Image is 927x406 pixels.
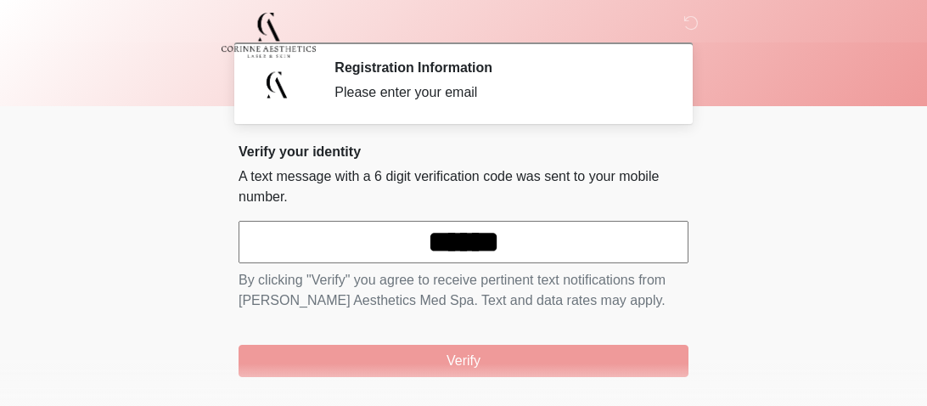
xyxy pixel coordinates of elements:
div: Please enter your email [334,82,663,103]
img: Corinne Aesthetics Med Spa Logo [222,13,316,58]
p: A text message with a 6 digit verification code was sent to your mobile number. [239,166,688,207]
img: Agent Avatar [251,59,302,110]
h2: Verify your identity [239,144,688,160]
button: Verify [239,345,688,377]
p: By clicking "Verify" you agree to receive pertinent text notifications from [PERSON_NAME] Aesthet... [239,270,688,311]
